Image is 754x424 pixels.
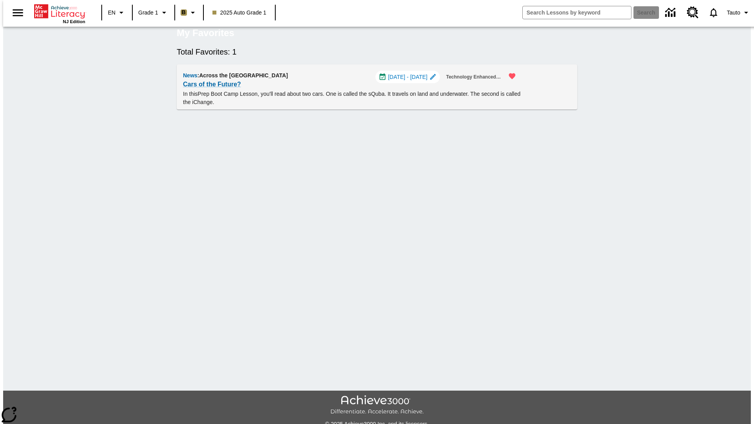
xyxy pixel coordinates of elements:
[178,5,201,20] button: Boost Class color is light brown. Change class color
[523,6,631,19] input: search field
[34,4,85,19] a: Home
[6,1,29,24] button: Open side menu
[724,5,754,20] button: Profile/Settings
[661,2,682,24] a: Data Center
[63,19,85,24] span: NJ Edition
[330,395,424,415] img: Achieve3000 Differentiate Accelerate Achieve
[108,9,115,17] span: EN
[183,90,521,106] p: In this
[183,79,241,90] a: Cars of the Future?
[443,71,505,84] button: Technology Enhanced Item
[198,72,288,79] span: : Across the [GEOGRAPHIC_DATA]
[177,27,234,39] h5: My Favorites
[446,73,502,81] span: Technology Enhanced Item
[212,9,267,17] span: 2025 Auto Grade 1
[703,2,724,23] a: Notifications
[183,91,520,105] testabrev: Prep Boot Camp Lesson, you'll read about two cars. One is called the sQuba. It travels on land an...
[135,5,172,20] button: Grade: Grade 1, Select a grade
[138,9,158,17] span: Grade 1
[375,71,440,83] div: Jul 01 - Aug 01 Choose Dates
[682,2,703,23] a: Resource Center, Will open in new tab
[503,68,521,85] button: Remove from Favorites
[34,3,85,24] div: Home
[727,9,740,17] span: Tauto
[183,72,198,79] span: News
[104,5,130,20] button: Language: EN, Select a language
[182,7,186,17] span: B
[177,46,577,58] h6: Total Favorites: 1
[388,73,428,81] span: [DATE] - [DATE]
